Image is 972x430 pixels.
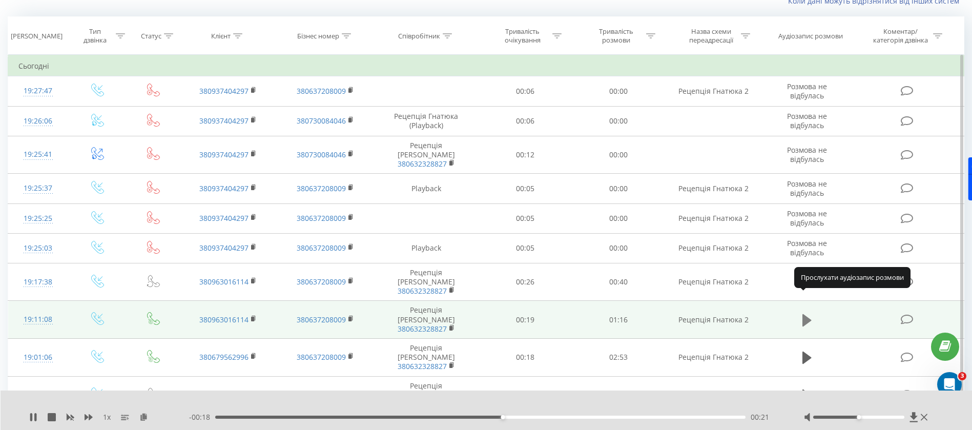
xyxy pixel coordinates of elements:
[8,179,197,210] div: null говорит…
[18,178,57,198] div: 19:25:37
[479,136,572,174] td: 00:12
[8,56,964,76] td: Сьогодні
[176,324,192,341] button: Отправить сообщение…
[958,372,966,380] span: 3
[297,116,346,126] a: 380730084046
[18,111,57,131] div: 19:26:06
[199,213,249,223] a: 380937404297
[18,347,57,367] div: 19:01:06
[398,32,440,40] div: Співробітник
[199,116,249,126] a: 380937404297
[398,361,447,371] a: 380632328827
[374,233,479,263] td: Playback
[479,233,572,263] td: 00:05
[199,243,249,253] a: 380937404297
[495,27,550,45] div: Тривалість очікування
[8,68,168,171] div: Перевірив ваші дзвінки. Через те, що у вас у схемі переадресація лише на 1 номер, дуже багато дзв...
[199,86,249,96] a: 380937404297
[297,32,339,40] div: Бізнес номер
[199,277,249,286] a: 380963016114
[199,390,249,400] a: 380969873288
[787,238,827,257] span: Розмова не відбулась
[665,76,762,106] td: Рецепція Гнатюка 2
[572,106,665,136] td: 00:00
[479,301,572,339] td: 00:19
[665,301,762,339] td: Рецепція Гнатюка 2
[589,27,644,45] div: Тривалість розмови
[374,263,479,301] td: Рецепція [PERSON_NAME]
[572,203,665,233] td: 00:00
[16,254,74,260] div: Valerii • 3 ч назад
[18,145,57,165] div: 19:25:41
[665,263,762,301] td: Рецепція Гнатюка 2
[871,27,930,45] div: Коментар/категорія дзвінка
[479,376,572,414] td: 00:14
[16,216,160,246] div: А що ви хочете, щоб відбувалося, коли зайнято при дзвінку? Я б рекомендував додати ще номер.
[665,376,762,414] td: Рецепція Гнатюка 2
[572,76,665,106] td: 00:00
[479,339,572,377] td: 00:18
[8,210,168,252] div: А що ви хочете, щоб відбувалося, коли зайнято при дзвінку? Я б рекомендував додати ще номер.Valer...
[572,263,665,301] td: 00:40
[374,339,479,377] td: Рецепція [PERSON_NAME]
[787,145,827,164] span: Розмова не відбулась
[32,329,40,337] button: Средство выбора GIF-файла
[572,174,665,203] td: 00:00
[787,111,827,130] span: Розмова не відбулась
[787,179,827,198] span: Розмова не відбулась
[8,304,197,349] div: null говорит…
[160,4,180,24] button: Главная
[751,412,769,422] span: 00:21
[29,6,46,22] img: Profile image for Valerii
[90,179,197,202] div: Як можна це вирішити?
[398,324,447,334] a: 380632328827
[199,352,249,362] a: 380679562996
[77,27,113,45] div: Тип дзвінка
[479,174,572,203] td: 00:05
[37,304,197,336] div: Тобто якщо цей зайнятий, дзвонив другий телефон в іншого менеджера
[665,339,762,377] td: Рецепція Гнатюка 2
[18,385,57,405] div: 18:42:43
[374,301,479,339] td: Рецепція [PERSON_NAME]
[50,5,75,13] h1: Valerii
[103,412,111,422] span: 1 x
[141,32,161,40] div: Статус
[794,267,911,288] div: Прослухати аудіозапис розмови
[665,233,762,263] td: Рецепція Гнатюка 2
[18,238,57,258] div: 19:25:03
[211,32,231,40] div: Клієнт
[8,271,197,304] div: null говорит…
[189,412,215,422] span: - 00:18
[16,40,160,60] div: Опишіть, що на вашу думку працює не так як потрібно.
[374,106,479,136] td: Рецепція Гнатюка (Playback)
[479,76,572,106] td: 00:06
[297,352,346,362] a: 380637208009
[16,329,24,337] button: Средство выбора эмодзи
[9,307,196,324] textarea: Ваше сообщение...
[18,272,57,292] div: 19:17:38
[18,209,57,229] div: 19:25:25
[8,34,168,67] div: Опишіть, що на вашу думку працює не так як потрібно.
[11,32,63,40] div: [PERSON_NAME]
[572,233,665,263] td: 00:00
[572,301,665,339] td: 01:16
[778,32,843,40] div: Аудіозапис розмови
[65,329,73,337] button: Start recording
[180,4,198,23] div: Закрыть
[297,183,346,193] a: 380637208009
[50,13,137,23] p: Был в сети 45 мин назад
[16,74,160,124] div: Перевірив ваші дзвінки. Через те, що у вас у схемі переадресація лише на 1 номер, дуже багато дзв...
[857,415,861,419] div: Accessibility label
[937,372,962,397] iframe: Intercom live chat
[479,203,572,233] td: 00:05
[297,86,346,96] a: 380637208009
[572,376,665,414] td: 00:32
[199,183,249,193] a: 380937404297
[665,203,762,233] td: Рецепція Гнатюка 2
[665,174,762,203] td: Рецепція Гнатюка 2
[18,81,57,101] div: 19:27:47
[297,277,346,286] a: 380637208009
[297,213,346,223] a: 380637208009
[479,106,572,136] td: 00:06
[374,376,479,414] td: Рецепція [PERSON_NAME]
